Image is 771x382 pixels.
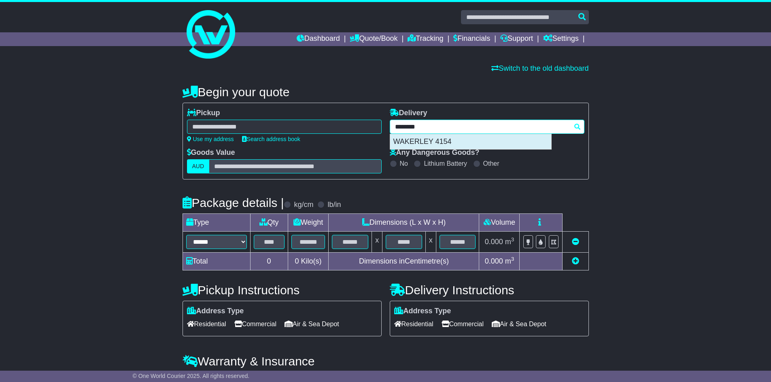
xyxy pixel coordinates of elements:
h4: Pickup Instructions [183,283,382,297]
label: Address Type [187,307,244,316]
label: Address Type [394,307,451,316]
td: Type [183,214,250,232]
a: Financials [453,32,490,46]
label: Pickup [187,109,220,118]
a: Tracking [408,32,443,46]
a: Search address book [242,136,300,142]
td: x [372,232,382,253]
a: Use my address [187,136,234,142]
label: Any Dangerous Goods? [390,148,480,157]
a: Switch to the old dashboard [491,64,588,72]
td: Weight [288,214,329,232]
label: lb/in [327,200,341,209]
td: 0 [250,253,288,270]
span: m [505,238,514,246]
label: Delivery [390,109,427,118]
label: Other [483,160,499,167]
td: Qty [250,214,288,232]
span: Residential [187,318,226,330]
label: Goods Value [187,148,235,157]
label: Lithium Battery [424,160,467,167]
h4: Delivery Instructions [390,283,589,297]
a: Remove this item [572,238,579,246]
sup: 3 [511,256,514,262]
td: x [425,232,436,253]
span: m [505,257,514,265]
a: Add new item [572,257,579,265]
span: Air & Sea Depot [492,318,546,330]
a: Settings [543,32,579,46]
label: No [400,160,408,167]
sup: 3 [511,236,514,243]
span: Commercial [442,318,484,330]
span: Air & Sea Depot [285,318,339,330]
td: Volume [479,214,520,232]
a: Support [500,32,533,46]
td: Dimensions (L x W x H) [329,214,479,232]
div: WAKERLEY 4154 [390,134,551,150]
span: © One World Courier 2025. All rights reserved. [133,373,250,379]
a: Dashboard [297,32,340,46]
typeahead: Please provide city [390,120,584,134]
h4: Begin your quote [183,85,589,99]
td: Total [183,253,250,270]
label: AUD [187,159,210,173]
h4: Package details | [183,196,284,209]
h4: Warranty & Insurance [183,355,589,368]
span: Residential [394,318,433,330]
span: 0.000 [485,238,503,246]
td: Dimensions in Centimetre(s) [329,253,479,270]
label: kg/cm [294,200,313,209]
span: 0.000 [485,257,503,265]
a: Quote/Book [350,32,397,46]
span: Commercial [234,318,276,330]
span: 0 [295,257,299,265]
td: Kilo(s) [288,253,329,270]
